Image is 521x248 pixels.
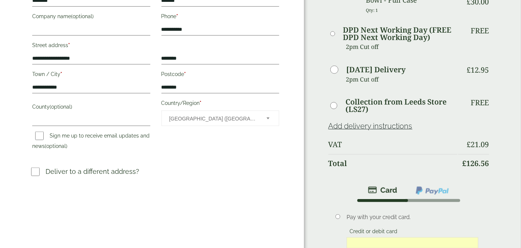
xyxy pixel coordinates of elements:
label: Street address [32,40,150,53]
bdi: 12.95 [467,65,489,75]
abbr: required [200,100,202,106]
p: Deliver to a different address? [46,166,139,176]
abbr: required [60,71,62,77]
span: United Kingdom (UK) [169,111,257,126]
p: Free [471,26,489,35]
a: Add delivery instructions [328,122,413,130]
img: ppcp-gateway.png [415,186,450,195]
label: Sign me up to receive email updates and news [32,133,150,151]
p: 2pm Cut off [346,41,457,52]
span: (optional) [45,143,67,149]
span: £ [467,139,471,149]
label: Collection from Leeds Store (LS27) [345,98,457,113]
label: Company name [32,11,150,24]
abbr: required [184,71,186,77]
abbr: required [68,42,70,48]
label: [DATE] Delivery [347,66,406,73]
label: DPD Next Working Day (FREE DPD Next Working Day) [343,26,457,41]
small: Qty: 1 [366,7,378,13]
img: stripe.png [368,186,397,195]
label: Town / City [32,69,150,82]
th: VAT [328,136,457,153]
label: Country/Region [161,98,279,110]
span: £ [467,65,471,75]
label: Phone [161,11,279,24]
span: (optional) [50,104,72,110]
p: Pay with your credit card. [347,213,478,221]
bdi: 21.09 [467,139,489,149]
iframe: Secure card payment input frame [349,239,476,246]
bdi: 126.56 [462,158,489,168]
p: Free [471,98,489,107]
input: Sign me up to receive email updates and news(optional) [35,132,44,140]
label: County [32,102,150,114]
span: Country/Region [161,110,279,126]
th: Total [328,154,457,172]
label: Postcode [161,69,279,82]
span: (optional) [71,13,94,19]
p: 2pm Cut off [346,74,457,85]
span: £ [462,158,467,168]
label: Credit or debit card [347,228,400,237]
abbr: required [177,13,178,19]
